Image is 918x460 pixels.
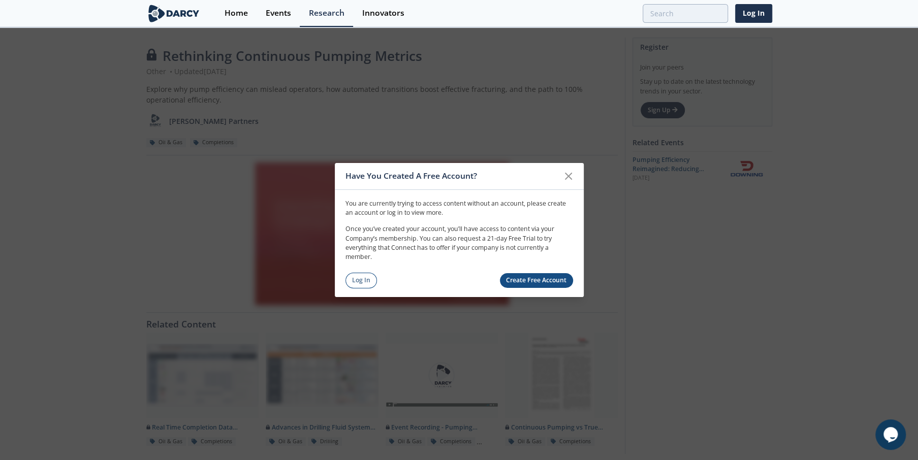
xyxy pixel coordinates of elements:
[362,9,404,17] div: Innovators
[875,419,908,450] iframe: chat widget
[643,4,728,23] input: Advanced Search
[500,273,573,288] a: Create Free Account
[266,9,291,17] div: Events
[309,9,344,17] div: Research
[146,5,202,22] img: logo-wide.svg
[345,199,573,217] p: You are currently trying to access content without an account, please create an account or log in...
[345,273,377,288] a: Log In
[345,167,559,186] div: Have You Created A Free Account?
[345,224,573,262] p: Once you’ve created your account, you’ll have access to content via your Company’s membership. Yo...
[735,4,772,23] a: Log In
[225,9,248,17] div: Home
